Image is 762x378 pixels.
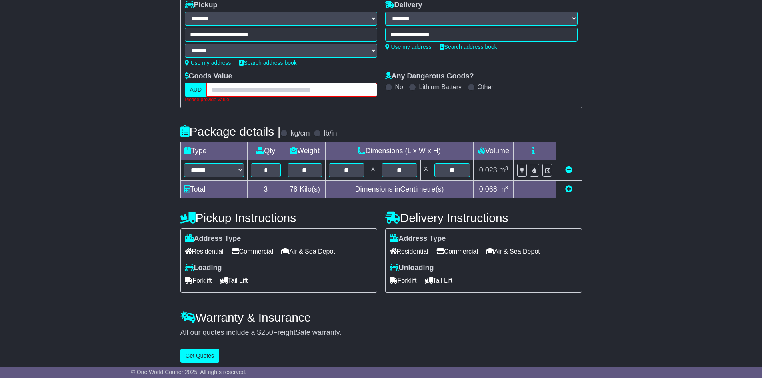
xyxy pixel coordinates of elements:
[565,166,572,174] a: Remove this item
[247,142,284,160] td: Qty
[440,44,497,50] a: Search address book
[185,1,218,10] label: Pickup
[185,97,377,102] div: Please provide value
[390,245,428,258] span: Residential
[505,184,508,190] sup: 3
[505,165,508,171] sup: 3
[232,245,273,258] span: Commercial
[290,129,310,138] label: kg/cm
[281,245,335,258] span: Air & Sea Depot
[390,264,434,272] label: Unloading
[220,274,248,287] span: Tail Lift
[185,264,222,272] label: Loading
[185,72,232,81] label: Goods Value
[478,83,494,91] label: Other
[180,349,220,363] button: Get Quotes
[185,60,231,66] a: Use my address
[284,181,326,198] td: Kilo(s)
[499,166,508,174] span: m
[499,185,508,193] span: m
[180,181,247,198] td: Total
[247,181,284,198] td: 3
[479,166,497,174] span: 0.023
[436,245,478,258] span: Commercial
[180,125,281,138] h4: Package details |
[390,234,446,243] label: Address Type
[185,274,212,287] span: Forklift
[390,274,417,287] span: Forklift
[479,185,497,193] span: 0.068
[419,83,462,91] label: Lithium Battery
[284,142,326,160] td: Weight
[325,142,474,160] td: Dimensions (L x W x H)
[185,245,224,258] span: Residential
[385,44,432,50] a: Use my address
[131,369,247,375] span: © One World Courier 2025. All rights reserved.
[425,274,453,287] span: Tail Lift
[325,181,474,198] td: Dimensions in Centimetre(s)
[368,160,378,181] td: x
[385,72,474,81] label: Any Dangerous Goods?
[395,83,403,91] label: No
[421,160,431,181] td: x
[385,1,422,10] label: Delivery
[180,328,582,337] div: All our quotes include a $ FreightSafe warranty.
[565,185,572,193] a: Add new item
[474,142,514,160] td: Volume
[290,185,298,193] span: 78
[180,142,247,160] td: Type
[261,328,273,336] span: 250
[486,245,540,258] span: Air & Sea Depot
[239,60,297,66] a: Search address book
[385,211,582,224] h4: Delivery Instructions
[324,129,337,138] label: lb/in
[180,311,582,324] h4: Warranty & Insurance
[185,83,207,97] label: AUD
[180,211,377,224] h4: Pickup Instructions
[185,234,241,243] label: Address Type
